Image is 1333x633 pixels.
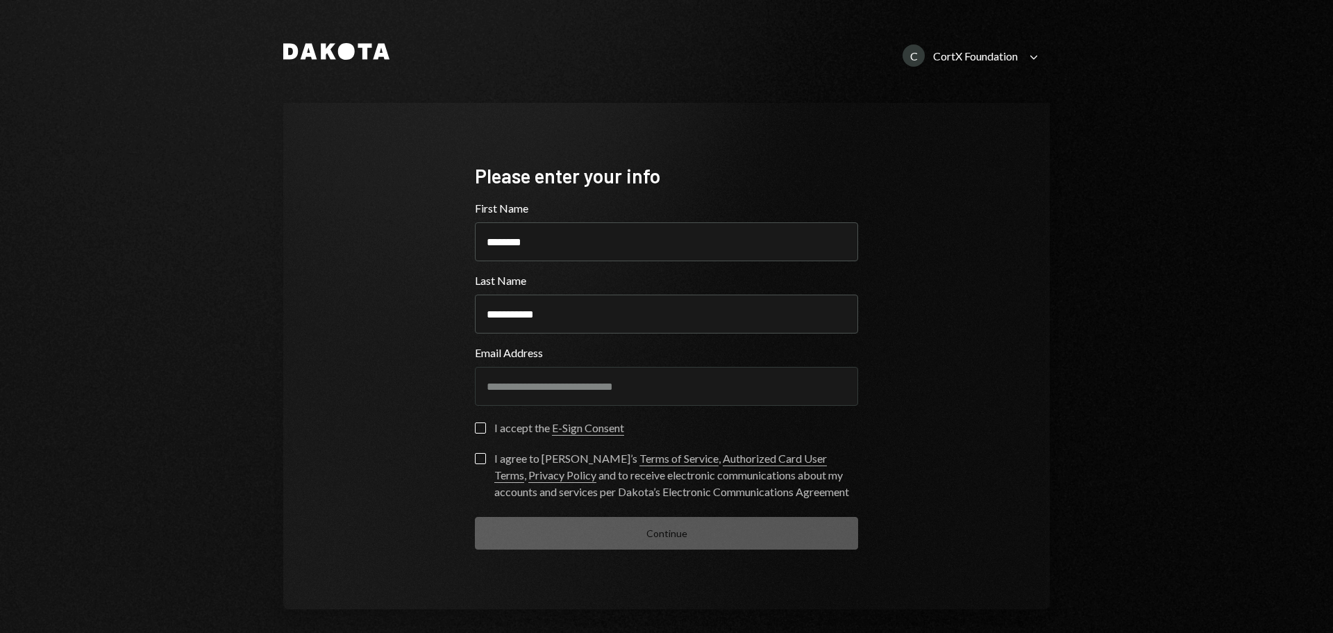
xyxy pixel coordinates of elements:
a: E-Sign Consent [552,421,624,436]
label: Last Name [475,272,858,289]
label: Email Address [475,345,858,361]
button: I agree to [PERSON_NAME]’s Terms of Service, Authorized Card User Terms, Privacy Policy and to re... [475,453,486,464]
a: Terms of Service [639,452,719,466]
div: I accept the [494,420,624,436]
button: I accept the E-Sign Consent [475,422,486,434]
a: Privacy Policy [528,468,596,483]
div: Please enter your info [475,163,858,190]
a: Authorized Card User Terms [494,452,827,483]
label: First Name [475,200,858,217]
div: I agree to [PERSON_NAME]’s , , and to receive electronic communications about my accounts and ser... [494,450,858,500]
div: C [903,44,925,67]
div: CortX Foundation [933,49,1018,63]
